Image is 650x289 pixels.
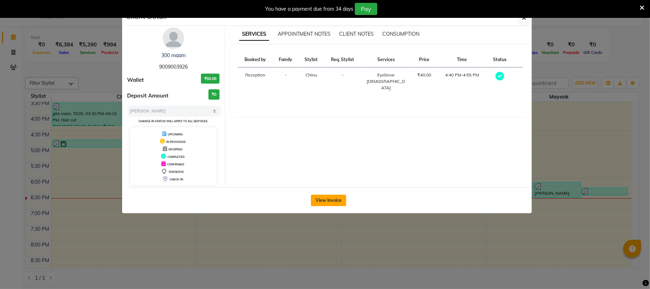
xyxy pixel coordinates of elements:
div: Eyebrow [DEMOGRAPHIC_DATA] [366,72,407,91]
td: Reception [238,68,273,96]
th: Req. Stylist [324,52,361,68]
span: Chinu [306,72,317,78]
span: 9009003926 [159,64,188,70]
img: avatar [163,28,184,49]
span: APPOINTMENT NOTES [278,31,331,37]
small: Change in status will apply to all services. [138,119,208,123]
a: 300 maam [161,52,186,59]
th: Time [437,52,487,68]
span: IN PROGRESS [166,140,186,144]
h3: ₹50.00 [201,74,220,84]
td: 4:40 PM-4:55 PM [437,68,487,96]
span: UPCOMING [168,133,183,136]
span: Wallet [127,76,144,84]
th: Price [411,52,438,68]
span: Deposit Amount [127,92,169,100]
td: - [324,68,361,96]
th: Booked by [238,52,273,68]
span: CONSUMPTION [382,31,419,37]
span: COMPLETED [167,155,185,159]
td: - [273,68,298,96]
button: View Invoice [311,195,346,206]
th: Status [487,52,513,68]
div: ₹40.00 [415,72,433,78]
span: CLIENT NOTES [339,31,374,37]
span: TENTATIVE [168,170,184,174]
span: SERVICES [239,28,269,41]
th: Stylist [298,52,324,68]
button: Pay [355,3,377,15]
h3: ₹0 [208,89,220,100]
div: You have a payment due from 34 days [265,5,353,13]
span: DROPPED [168,148,182,151]
th: Family [273,52,298,68]
span: CONFIRMED [167,163,184,166]
span: CHECK-IN [170,178,183,181]
th: Services [361,52,411,68]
